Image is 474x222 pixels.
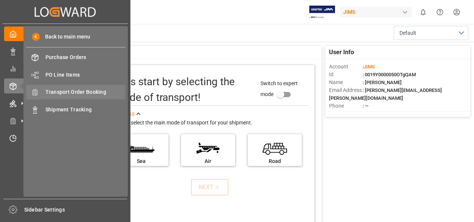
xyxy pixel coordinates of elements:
a: My Cockpit [4,27,126,41]
button: Help Center [432,4,448,21]
span: Account [329,63,363,71]
span: Account Type [329,110,363,118]
button: show 0 new notifications [415,4,432,21]
span: Default [399,29,416,37]
span: Phone [329,102,363,110]
span: : Shipper [363,111,381,117]
button: NEXT [191,179,228,195]
div: JIMS [340,7,412,18]
span: Shipment Tracking [45,106,126,114]
span: Email Address [329,86,363,94]
span: : 0019Y0000050OTgQAM [363,72,416,77]
span: Id [329,71,363,78]
a: Purchase Orders [26,50,125,65]
span: : [363,64,375,70]
img: Exertis%20JAM%20-%20Email%20Logo.jpg_1722504956.jpg [309,6,335,19]
span: Back to main menu [40,33,90,41]
a: PO Line Items [26,67,125,82]
span: JIMS [364,64,375,70]
span: : — [363,103,369,109]
a: Timeslot Management V2 [4,131,126,145]
span: : [PERSON_NAME] [363,80,402,85]
span: Transport Order Booking [45,88,126,96]
a: My Reports [4,61,126,76]
span: Name [329,78,363,86]
span: User Info [329,48,354,57]
a: Shipment Tracking [26,102,125,117]
div: NEXT [199,183,221,192]
span: Sidebar Settings [24,206,127,214]
a: Data Management [4,44,126,58]
div: Road [252,157,298,165]
button: open menu [394,26,468,40]
button: JIMS [340,5,415,19]
span: : [PERSON_NAME][EMAIL_ADDRESS][PERSON_NAME][DOMAIN_NAME] [329,87,442,101]
div: Air [185,157,231,165]
div: Let's start by selecting the mode of transport! [114,74,253,105]
div: Please select the main mode of transport for your shipment. [114,118,309,127]
span: Switch to expert mode [260,80,298,97]
a: Transport Order Booking [26,85,125,99]
span: Purchase Orders [45,53,126,61]
span: PO Line Items [45,71,126,79]
div: Sea [118,157,165,165]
